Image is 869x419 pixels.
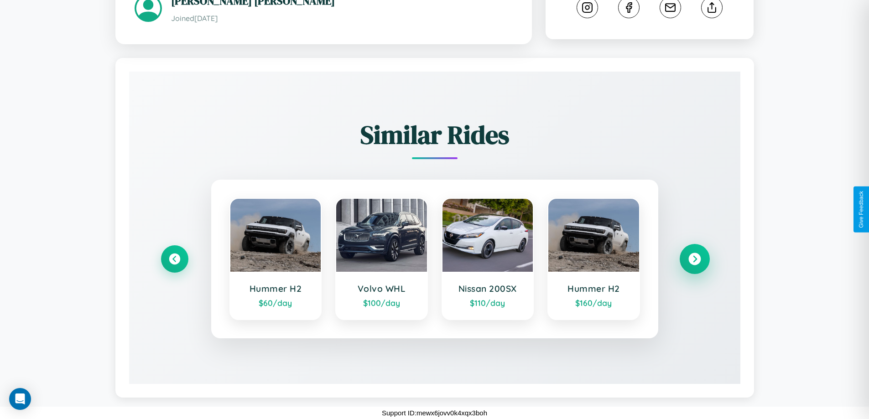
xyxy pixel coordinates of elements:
h3: Volvo WHL [345,283,418,294]
div: Open Intercom Messenger [9,388,31,410]
a: Hummer H2$60/day [229,198,322,320]
p: Joined [DATE] [171,12,513,25]
a: Nissan 200SX$110/day [442,198,534,320]
h3: Nissan 200SX [452,283,524,294]
a: Hummer H2$160/day [547,198,640,320]
div: $ 110 /day [452,298,524,308]
h3: Hummer H2 [239,283,312,294]
div: Give Feedback [858,191,864,228]
h3: Hummer H2 [557,283,630,294]
div: $ 160 /day [557,298,630,308]
p: Support ID: mewx6jovv0k4xqx3boh [382,407,487,419]
a: Volvo WHL$100/day [335,198,428,320]
div: $ 100 /day [345,298,418,308]
div: $ 60 /day [239,298,312,308]
h2: Similar Rides [161,117,708,152]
